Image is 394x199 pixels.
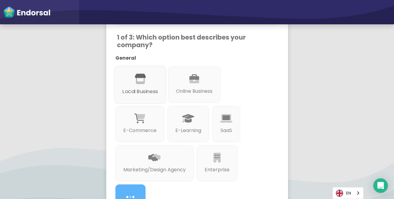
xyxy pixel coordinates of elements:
[373,178,388,193] div: Open Intercom Messenger
[332,187,364,199] aside: Language selected: English
[175,127,201,134] p: E-Learning
[117,33,246,49] span: 1 of 3: Which option best describes your company?
[122,88,158,95] p: Local Business
[115,54,270,62] p: General
[3,6,51,18] img: endorsal-logo-white@2x.png
[176,88,213,95] p: Online Business
[332,187,364,199] div: Language
[123,127,157,134] p: E-Commerce
[123,166,186,173] p: Marketing/Design Agency
[333,187,363,199] a: EN
[205,166,230,173] p: Enterprise
[220,127,232,134] p: SaaS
